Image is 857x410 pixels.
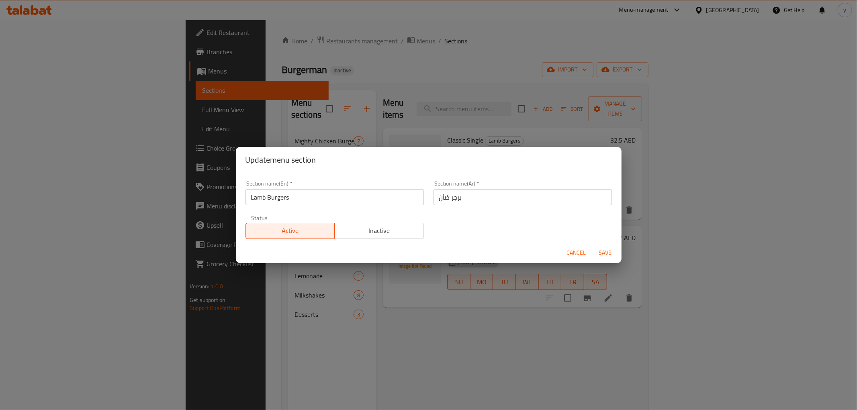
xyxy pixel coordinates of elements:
span: Inactive [338,225,421,237]
button: Cancel [564,245,589,260]
span: Active [249,225,332,237]
button: Inactive [334,223,424,239]
button: Save [593,245,618,260]
input: Please enter section name(en) [245,189,424,205]
span: Cancel [567,248,586,258]
h2: Update menu section [245,153,612,166]
input: Please enter section name(ar) [434,189,612,205]
span: Save [596,248,615,258]
button: Active [245,223,335,239]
